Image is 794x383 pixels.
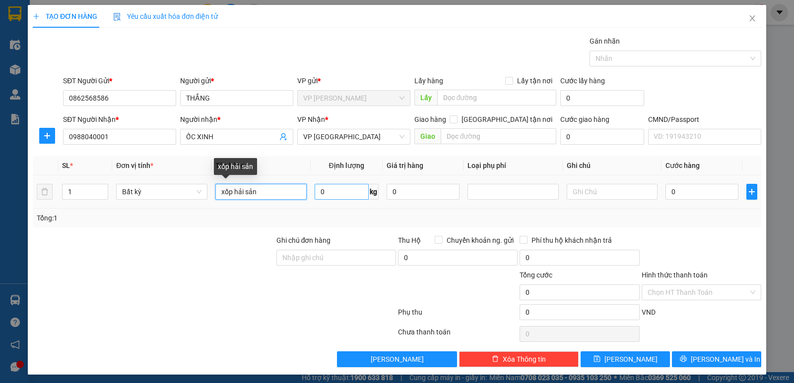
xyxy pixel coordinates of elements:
[594,355,600,363] span: save
[215,184,307,200] input: VD: Bàn, Ghế
[560,115,609,123] label: Cước giao hàng
[297,115,325,123] span: VP Nhận
[567,184,658,200] input: Ghi Chú
[746,184,757,200] button: plus
[443,235,518,246] span: Chuyển khoản ng. gửi
[414,77,443,85] span: Lấy hàng
[414,90,437,106] span: Lấy
[560,77,605,85] label: Cước lấy hàng
[738,5,766,33] button: Close
[748,14,756,22] span: close
[37,213,307,223] div: Tổng: 1
[113,13,121,21] img: icon
[369,184,379,200] span: kg
[63,114,176,125] div: SĐT Người Nhận
[39,128,55,144] button: plus
[560,90,644,106] input: Cước lấy hàng
[672,351,761,367] button: printer[PERSON_NAME] và In
[303,91,404,106] span: VP Nguyễn Văn Cừ
[665,162,700,169] span: Cước hàng
[113,12,218,20] span: Yêu cầu xuất hóa đơn điện tử
[463,156,563,175] th: Loại phụ phí
[397,307,519,324] div: Phụ thu
[747,188,757,196] span: plus
[276,236,331,244] label: Ghi chú đơn hàng
[642,271,708,279] label: Hình thức thanh toán
[414,115,446,123] span: Giao hàng
[492,355,499,363] span: delete
[387,184,460,200] input: 0
[691,354,760,365] span: [PERSON_NAME] và In
[398,236,421,244] span: Thu Hộ
[459,351,579,367] button: deleteXóa Thông tin
[437,90,557,106] input: Dọc đường
[180,114,293,125] div: Người nhận
[563,156,662,175] th: Ghi chú
[33,12,97,20] span: TẠO ĐƠN HÀNG
[116,162,153,169] span: Đơn vị tính
[513,75,556,86] span: Lấy tận nơi
[122,184,201,199] span: Bất kỳ
[528,235,616,246] span: Phí thu hộ khách nhận trả
[33,13,40,20] span: plus
[279,133,287,141] span: user-add
[414,128,441,144] span: Giao
[397,327,519,344] div: Chưa thanh toán
[276,250,396,266] input: Ghi chú đơn hàng
[37,184,53,200] button: delete
[581,351,670,367] button: save[PERSON_NAME]
[214,158,257,175] div: xốp hải sản
[441,128,557,144] input: Dọc đường
[560,129,644,145] input: Cước giao hàng
[40,132,55,140] span: plus
[180,75,293,86] div: Người gửi
[458,114,556,125] span: [GEOGRAPHIC_DATA] tận nơi
[648,114,761,125] div: CMND/Passport
[63,75,176,86] div: SĐT Người Gửi
[297,75,410,86] div: VP gửi
[642,308,656,316] span: VND
[337,351,457,367] button: [PERSON_NAME]
[503,354,546,365] span: Xóa Thông tin
[387,162,423,169] span: Giá trị hàng
[604,354,658,365] span: [PERSON_NAME]
[62,162,70,169] span: SL
[590,37,620,45] label: Gán nhãn
[371,354,424,365] span: [PERSON_NAME]
[303,129,404,144] span: VP Bắc Sơn
[680,355,687,363] span: printer
[329,162,364,169] span: Định lượng
[520,271,552,279] span: Tổng cước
